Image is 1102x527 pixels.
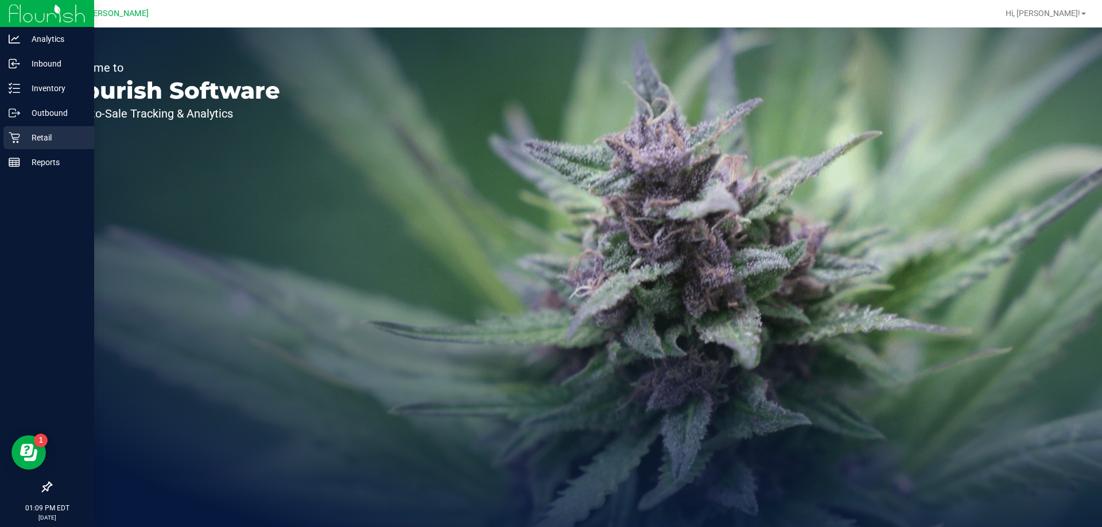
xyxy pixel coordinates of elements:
[5,513,89,522] p: [DATE]
[9,58,20,69] inline-svg: Inbound
[1006,9,1080,18] span: Hi, [PERSON_NAME]!
[34,434,48,447] iframe: Resource center unread badge
[20,131,89,145] p: Retail
[20,155,89,169] p: Reports
[9,83,20,94] inline-svg: Inventory
[62,108,280,119] p: Seed-to-Sale Tracking & Analytics
[9,157,20,168] inline-svg: Reports
[62,79,280,102] p: Flourish Software
[9,107,20,119] inline-svg: Outbound
[9,132,20,143] inline-svg: Retail
[20,106,89,120] p: Outbound
[86,9,149,18] span: [PERSON_NAME]
[11,435,46,470] iframe: Resource center
[62,62,280,73] p: Welcome to
[20,32,89,46] p: Analytics
[5,503,89,513] p: 01:09 PM EDT
[20,81,89,95] p: Inventory
[9,33,20,45] inline-svg: Analytics
[20,57,89,71] p: Inbound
